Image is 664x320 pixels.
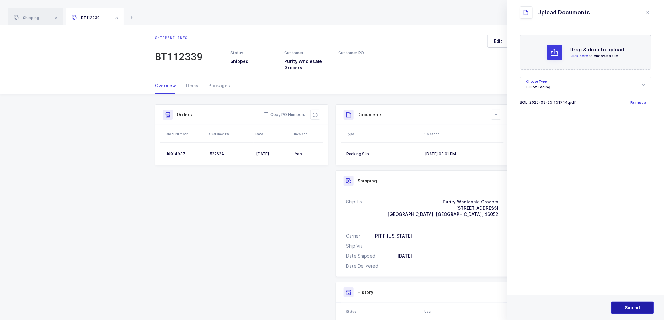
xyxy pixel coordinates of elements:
[375,233,412,239] div: PITT [US_STATE]
[357,112,383,118] h3: Documents
[181,77,203,94] div: Items
[230,50,277,56] div: Status
[346,233,363,239] div: Carrier
[388,205,498,211] div: [STREET_ADDRESS]
[339,50,385,56] div: Customer PO
[346,151,420,156] div: Packing Slip
[209,131,252,136] div: Customer PO
[155,35,203,40] div: Shipment info
[155,77,181,94] div: Overview
[346,309,420,314] div: Status
[166,151,205,156] div: J0014937
[294,131,321,136] div: Invoiced
[284,50,331,56] div: Customer
[346,263,381,269] div: Date Delivered
[520,100,576,106] div: BOL_2025-08-25_151744.pdf
[424,131,502,136] div: Uploaded
[424,309,502,314] div: User
[346,131,420,136] div: Type
[230,58,277,65] h3: Shipped
[625,305,640,311] span: Submit
[611,302,654,314] button: Submit
[425,151,498,156] div: [DATE] 03:01 PM
[397,253,412,259] div: [DATE]
[388,212,498,217] span: [GEOGRAPHIC_DATA], [GEOGRAPHIC_DATA], 46052
[72,15,100,20] span: BT112339
[357,289,373,296] h3: History
[203,77,230,94] div: Packages
[570,54,589,58] span: Click here
[487,35,509,48] button: Edit
[346,253,378,259] div: Date Shipped
[210,151,251,156] div: 522624
[570,53,624,59] p: to choose a file
[284,58,331,71] h3: Purity Wholesale Grocers
[346,243,365,249] div: Ship Via
[494,38,502,45] span: Edit
[538,9,590,16] div: Upload Documents
[256,151,290,156] div: [DATE]
[644,9,651,16] button: close drawer
[346,199,362,218] div: Ship To
[14,15,39,20] span: Shipping
[295,151,302,156] span: Yes
[388,199,498,205] div: Purity Wholesale Grocers
[570,46,624,53] h2: Drag & drop to upload
[357,178,377,184] h3: Shipping
[177,112,192,118] h3: Orders
[631,100,646,106] button: Remove
[255,131,290,136] div: Date
[165,131,205,136] div: Order Number
[263,112,305,118] button: Copy PO Numbers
